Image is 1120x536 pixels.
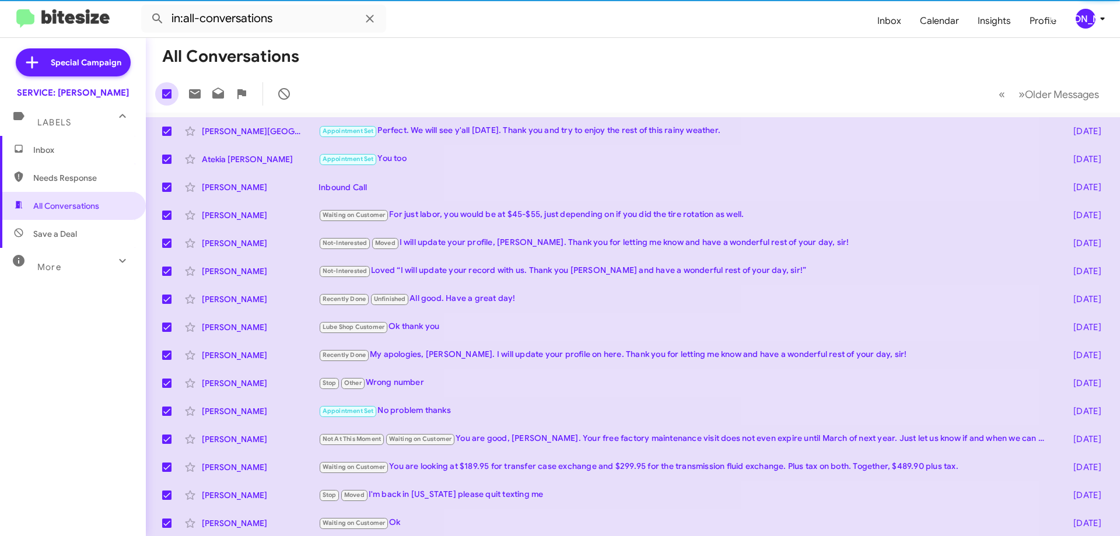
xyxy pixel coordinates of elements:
[323,127,374,135] span: Appointment Set
[323,267,367,275] span: Not-Interested
[202,489,318,501] div: [PERSON_NAME]
[1055,293,1111,305] div: [DATE]
[1055,237,1111,249] div: [DATE]
[318,432,1055,446] div: You are good, [PERSON_NAME]. Your free factory maintenance visit does not even expire until March...
[968,4,1020,38] a: Insights
[318,404,1055,418] div: No problem thanks
[323,239,367,247] span: Not-Interested
[33,228,77,240] span: Save a Deal
[1055,433,1111,445] div: [DATE]
[318,348,1055,362] div: My apologies, [PERSON_NAME]. I will update your profile on here. Thank you for letting me know an...
[202,377,318,389] div: [PERSON_NAME]
[1066,9,1107,29] button: [PERSON_NAME]
[318,460,1055,474] div: You are looking at $189.95 for transfer case exchange and $299.95 for the transmission fluid exch...
[1055,265,1111,277] div: [DATE]
[202,153,318,165] div: Atekia [PERSON_NAME]
[1055,377,1111,389] div: [DATE]
[323,519,386,527] span: Waiting on Customer
[202,293,318,305] div: [PERSON_NAME]
[1055,461,1111,473] div: [DATE]
[1076,9,1095,29] div: [PERSON_NAME]
[202,321,318,333] div: [PERSON_NAME]
[1055,209,1111,221] div: [DATE]
[344,379,362,387] span: Other
[202,181,318,193] div: [PERSON_NAME]
[999,87,1005,101] span: «
[323,211,386,219] span: Waiting on Customer
[202,237,318,249] div: [PERSON_NAME]
[202,461,318,473] div: [PERSON_NAME]
[1055,489,1111,501] div: [DATE]
[1055,125,1111,137] div: [DATE]
[318,488,1055,502] div: I'm back in [US_STATE] please quit texting me
[1055,405,1111,417] div: [DATE]
[1055,153,1111,165] div: [DATE]
[202,405,318,417] div: [PERSON_NAME]
[202,125,318,137] div: [PERSON_NAME][GEOGRAPHIC_DATA]
[202,265,318,277] div: [PERSON_NAME]
[1055,349,1111,361] div: [DATE]
[992,82,1106,106] nav: Page navigation example
[323,295,366,303] span: Recently Done
[318,236,1055,250] div: I will update your profile, [PERSON_NAME]. Thank you for letting me know and have a wonderful res...
[1055,321,1111,333] div: [DATE]
[1055,517,1111,529] div: [DATE]
[1055,181,1111,193] div: [DATE]
[374,295,406,303] span: Unfinished
[202,517,318,529] div: [PERSON_NAME]
[323,491,337,499] span: Stop
[202,209,318,221] div: [PERSON_NAME]
[33,144,132,156] span: Inbox
[323,407,374,415] span: Appointment Set
[202,433,318,445] div: [PERSON_NAME]
[33,172,132,184] span: Needs Response
[318,208,1055,222] div: For just labor, you would be at $45-$55, just depending on if you did the tire rotation as well.
[318,264,1055,278] div: Loved “I will update your record with us. Thank you [PERSON_NAME] and have a wonderful rest of yo...
[323,463,386,471] span: Waiting on Customer
[141,5,386,33] input: Search
[37,117,71,128] span: Labels
[51,57,121,68] span: Special Campaign
[323,323,385,331] span: Lube Shop Customer
[33,200,99,212] span: All Conversations
[318,516,1055,530] div: Ok
[1019,87,1025,101] span: »
[323,379,337,387] span: Stop
[37,262,61,272] span: More
[202,349,318,361] div: [PERSON_NAME]
[162,47,299,66] h1: All Conversations
[911,4,968,38] a: Calendar
[323,435,381,443] span: Not At This Moment
[323,155,374,163] span: Appointment Set
[375,239,395,247] span: Moved
[17,87,129,99] div: SERVICE: [PERSON_NAME]
[992,82,1012,106] button: Previous
[318,376,1055,390] div: Wrong number
[323,351,366,359] span: Recently Done
[868,4,911,38] a: Inbox
[1020,4,1066,38] a: Profile
[318,124,1055,138] div: Perfect. We will see y'all [DATE]. Thank you and try to enjoy the rest of this rainy weather.
[16,48,131,76] a: Special Campaign
[1025,88,1099,101] span: Older Messages
[1012,82,1106,106] button: Next
[389,435,452,443] span: Waiting on Customer
[318,152,1055,166] div: You too
[318,320,1055,334] div: Ok thank you
[318,181,1055,193] div: Inbound Call
[344,491,365,499] span: Moved
[318,292,1055,306] div: All good. Have a great day!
